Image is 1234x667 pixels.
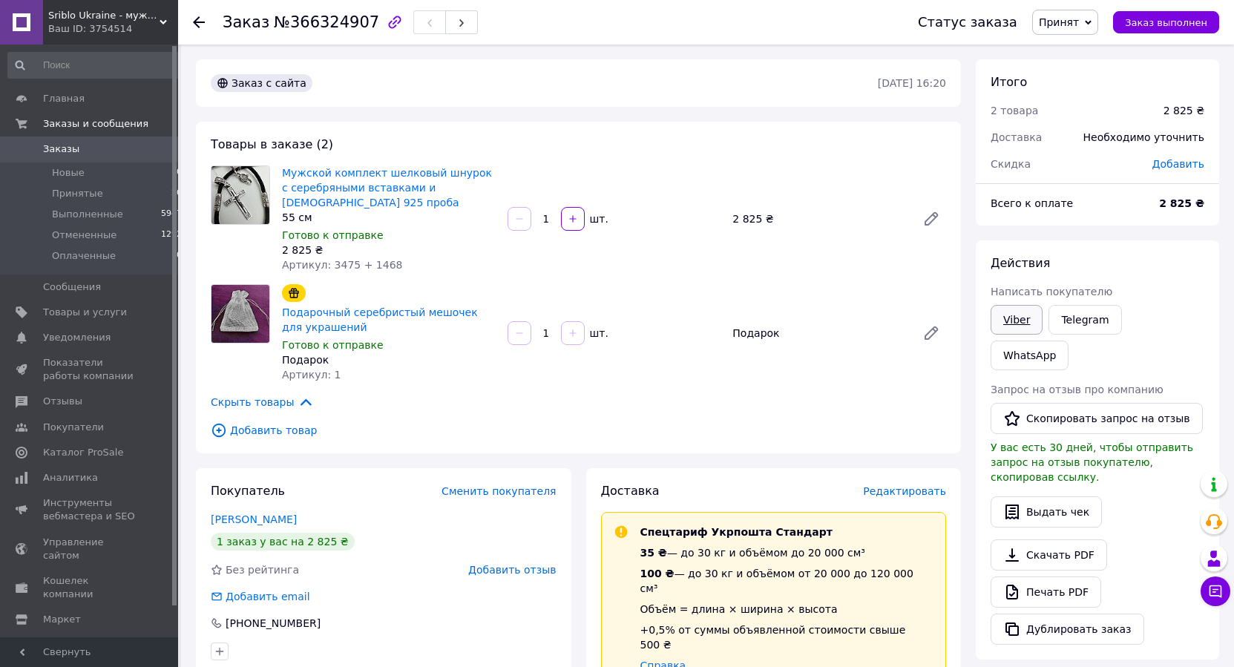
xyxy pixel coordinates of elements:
span: 0 [177,166,182,180]
span: Без рейтинга [226,564,299,576]
span: Каталог ProSale [43,446,123,459]
span: Отзывы [43,395,82,408]
span: Артикул: 1 [282,369,341,381]
span: Действия [991,256,1050,270]
div: 55 см [282,210,496,225]
a: Мужской комплект шелковый шнурок с серебряными вставками и [DEMOGRAPHIC_DATA] 925 проба [282,167,492,208]
div: — до 30 кг и объёмом от 20 000 до 120 000 см³ [640,566,934,596]
a: Скачать PDF [991,539,1107,571]
span: Управление сайтом [43,536,137,562]
button: Скопировать запрос на отзыв [991,403,1203,434]
div: Необходимо уточнить [1074,121,1213,154]
span: Принят [1039,16,1079,28]
time: [DATE] 16:20 [878,77,946,89]
span: Итого [991,75,1027,89]
img: Подарочный серебристый мешочек для украшений [211,285,269,343]
span: Добавить отзыв [468,564,556,576]
span: Отмененные [52,229,116,242]
div: Вернуться назад [193,15,205,30]
div: Добавить email [224,589,312,604]
div: Подарок [282,352,496,367]
span: Написать покупателю [991,286,1112,298]
span: Заказы [43,142,79,156]
span: Доставка [991,131,1042,143]
span: 35 ₴ [640,547,667,559]
span: Уведомления [43,331,111,344]
div: Добавить email [209,589,312,604]
span: Заказы и сообщения [43,117,148,131]
input: Поиск [7,52,183,79]
span: Принятые [52,187,103,200]
div: +0,5% от суммы объявленной стоимости свыше 500 ₴ [640,622,934,652]
div: Ваш ID: 3754514 [48,22,178,36]
span: Sriblo Ukraine - мужские комплекты c цепочками из серебра 925 пробы [48,9,160,22]
span: Артикул: 3475 + 1468 [282,259,402,271]
span: Показатели работы компании [43,356,137,383]
a: Подарочный серебристый мешочек для украшений [282,306,478,333]
span: Добавить [1152,158,1204,170]
div: шт. [586,211,610,226]
span: 2 товара [991,105,1038,116]
span: Запрос на отзыв про компанию [991,384,1164,395]
span: Товары и услуги [43,306,127,319]
div: 2 825 ₴ [726,208,910,229]
b: 2 825 ₴ [1159,197,1204,209]
span: 0 [177,249,182,263]
span: Готово к отправке [282,339,384,351]
button: Чат с покупателем [1201,576,1230,606]
span: Готово к отправке [282,229,384,241]
span: 5947 [161,208,182,221]
a: Редактировать [916,318,946,348]
span: Спецтариф Укрпошта Стандарт [640,526,833,538]
span: Редактировать [863,485,946,497]
span: Скрыть товары [211,394,314,410]
a: [PERSON_NAME] [211,513,297,525]
a: WhatsApp [991,341,1069,370]
span: Покупатель [211,484,285,498]
span: У вас есть 30 дней, чтобы отправить запрос на отзыв покупателю, скопировав ссылку. [991,441,1193,483]
a: Telegram [1048,305,1121,335]
span: Заказ выполнен [1125,17,1207,28]
div: шт. [586,326,610,341]
span: Доставка [601,484,660,498]
span: Кошелек компании [43,574,137,601]
a: Печать PDF [991,576,1101,608]
div: Объём = длина × ширина × высота [640,602,934,617]
img: Мужской комплект шелковый шнурок с серебряными вставками и православный крест 925 проба [211,166,269,224]
div: Статус заказа [918,15,1017,30]
span: Сменить покупателя [442,485,556,497]
div: 1 заказ у вас на 2 825 ₴ [211,533,355,551]
span: Добавить товар [211,422,946,438]
button: Заказ выполнен [1113,11,1219,33]
span: Маркет [43,613,81,626]
span: 1292 [161,229,182,242]
span: Заказ [223,13,269,31]
div: 2 825 ₴ [1164,103,1204,118]
span: Покупатели [43,421,104,434]
span: Инструменты вебмастера и SEO [43,496,137,523]
span: Главная [43,92,85,105]
a: Viber [991,305,1043,335]
span: 20 [171,187,182,200]
button: Выдать чек [991,496,1102,528]
span: Аналитика [43,471,98,484]
div: 2 825 ₴ [282,243,496,257]
span: №366324907 [274,13,379,31]
a: Редактировать [916,204,946,234]
div: — до 30 кг и объёмом до 20 000 см³ [640,545,934,560]
span: Товары в заказе (2) [211,137,333,151]
span: Сообщения [43,280,101,294]
div: Подарок [726,323,910,344]
div: [PHONE_NUMBER] [224,616,322,631]
span: Новые [52,166,85,180]
div: Заказ с сайта [211,74,312,92]
span: Выполненные [52,208,123,221]
span: Оплаченные [52,249,116,263]
span: Скидка [991,158,1031,170]
button: Дублировать заказ [991,614,1144,645]
span: 100 ₴ [640,568,675,579]
span: Всего к оплате [991,197,1073,209]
